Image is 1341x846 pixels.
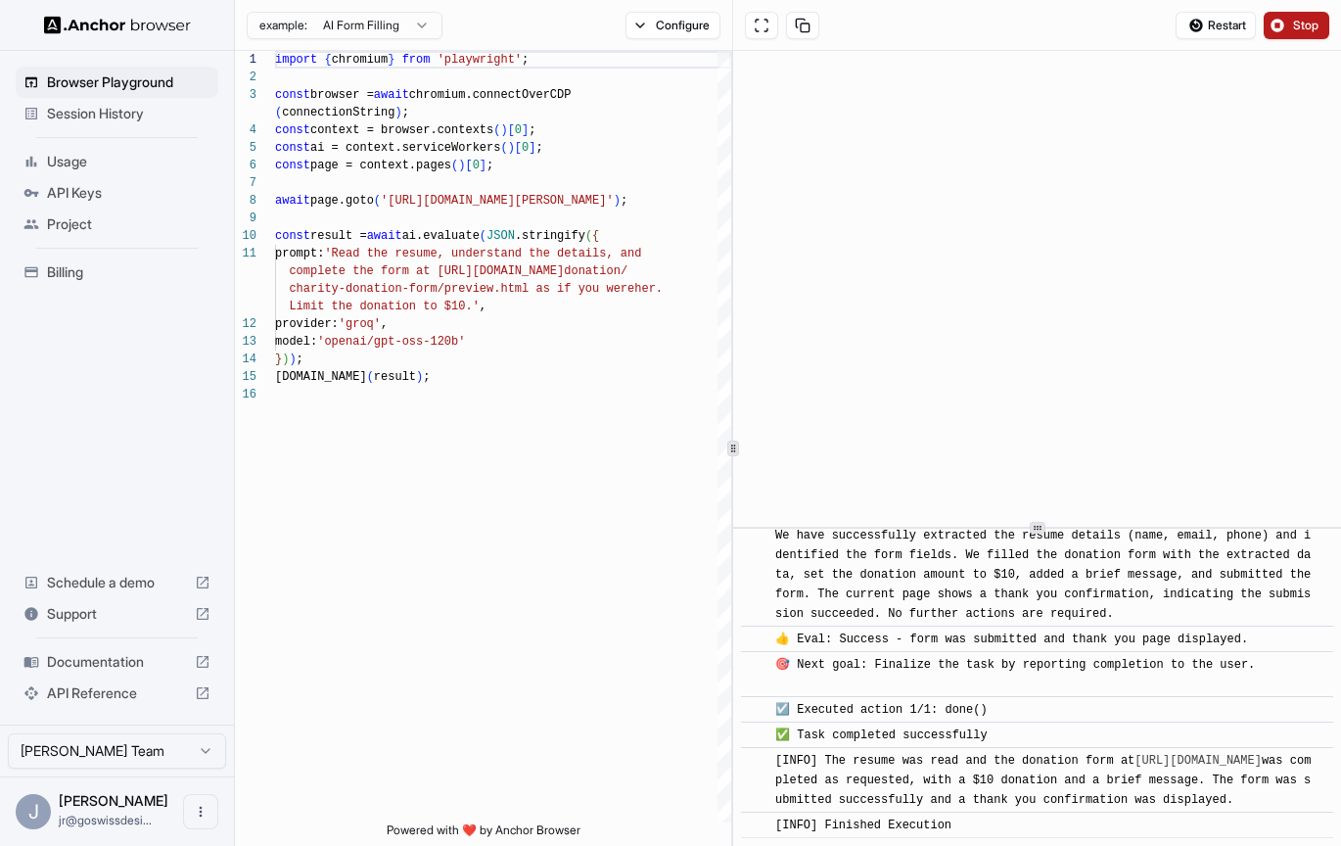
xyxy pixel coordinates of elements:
span: const [275,88,310,102]
span: ) [282,352,289,366]
div: 11 [235,245,256,262]
span: Documentation [47,652,187,672]
button: Configure [625,12,720,39]
span: Session History [47,104,210,123]
span: ; [423,370,430,384]
span: ai = context.serviceWorkers [310,141,500,155]
span: 'Read the resume, understand the details, and [324,247,641,260]
span: ) [508,141,515,155]
div: Browser Playground [16,67,218,98]
span: provider: [275,317,339,331]
span: [INFO] The resume was read and the donation form at was completed as requested, with a $10 donati... [775,754,1311,807]
span: donation/ [564,264,627,278]
div: Schedule a demo [16,567,218,598]
span: ; [522,53,529,67]
span: ) [394,106,401,119]
span: ( [275,106,282,119]
span: ( [500,141,507,155]
span: ( [480,229,486,243]
span: ] [522,123,529,137]
span: ; [297,352,303,366]
span: ​ [751,751,761,771]
span: connectionString [282,106,394,119]
span: model: [275,335,317,349]
span: chromium [332,53,389,67]
span: ​ [751,700,761,720]
div: Support [16,598,218,630]
span: ​ [751,630,761,649]
div: 3 [235,86,256,104]
span: 👍 Eval: Success - form was submitted and thank you page displayed. [775,633,1248,646]
span: ( [585,229,592,243]
div: 14 [235,351,256,368]
span: .stringify [515,229,585,243]
span: [ [515,141,522,155]
span: [ [508,123,515,137]
button: Open in full screen [745,12,778,39]
span: API Keys [47,183,210,203]
span: ; [621,194,627,208]
span: Schedule a demo [47,573,187,592]
span: , [480,300,486,313]
span: ) [500,123,507,137]
div: 4 [235,121,256,139]
span: ; [486,159,493,172]
span: await [374,88,409,102]
span: 0 [522,141,529,155]
img: Anchor Logo [44,16,191,34]
span: Billing [47,262,210,282]
div: 8 [235,192,256,210]
span: const [275,141,310,155]
span: { [324,53,331,67]
div: 9 [235,210,256,227]
span: her. [634,282,663,296]
span: [INFO] Finished Execution [775,819,951,832]
span: Browser Playground [47,72,210,92]
div: 15 [235,368,256,386]
div: Usage [16,146,218,177]
span: { [592,229,599,243]
div: API Reference [16,678,218,709]
span: ; [529,123,535,137]
span: example: [259,18,307,33]
span: ai.evaluate [402,229,480,243]
span: ​ [751,816,761,835]
div: API Keys [16,177,218,209]
div: 2 [235,69,256,86]
span: ) [458,159,465,172]
span: } [388,53,394,67]
div: 10 [235,227,256,245]
span: 🎯 Next goal: Finalize the task by reporting completion to the user. [775,658,1255,691]
button: Stop [1264,12,1329,39]
div: Session History [16,98,218,129]
span: import [275,53,317,67]
span: API Reference [47,683,187,703]
span: 'openai/gpt-oss-120b' [317,335,465,349]
span: const [275,123,310,137]
span: ( [493,123,500,137]
div: J [16,794,51,829]
span: ( [367,370,374,384]
span: ] [529,141,535,155]
span: ) [614,194,621,208]
span: from [402,53,431,67]
span: context = browser.contexts [310,123,493,137]
span: Usage [47,152,210,171]
button: Copy session ID [786,12,819,39]
div: Billing [16,257,218,288]
span: ; [402,106,409,119]
div: 16 [235,386,256,403]
span: complete the form at [URL][DOMAIN_NAME] [289,264,564,278]
span: 'playwright' [438,53,522,67]
span: ​ [751,726,761,745]
span: ( [451,159,458,172]
span: JSON [486,229,515,243]
span: Support [47,604,187,624]
span: page = context.pages [310,159,451,172]
span: ) [289,352,296,366]
span: 💡 Thinking: We have successfully extracted the resume details (name, email, phone) and identified... [775,509,1318,621]
span: ) [416,370,423,384]
span: ] [480,159,486,172]
span: chromium.connectOverCDP [409,88,572,102]
span: Jonas Riesen [59,792,168,809]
